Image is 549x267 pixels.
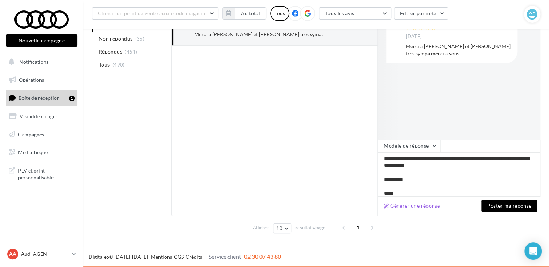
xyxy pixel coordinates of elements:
[253,224,269,231] span: Afficher
[276,225,282,231] span: 10
[98,10,205,16] span: Choisir un point de vente ou un code magasin
[4,54,76,69] button: Notifications
[4,127,79,142] a: Campagnes
[99,48,122,55] span: Répondus
[481,200,537,212] button: Poster ma réponse
[222,7,266,20] button: Au total
[89,254,109,260] a: Digitaleo
[352,222,364,233] span: 1
[209,253,241,260] span: Service client
[381,202,443,210] button: Générer une réponse
[18,95,60,101] span: Boîte de réception
[524,242,542,260] div: Open Intercom Messenger
[18,131,44,137] span: Campagnes
[406,43,511,57] div: Merci à [PERSON_NAME] et [PERSON_NAME] très sympa merci à vous
[20,113,58,119] span: Visibilité en ligne
[186,254,202,260] a: Crédits
[235,7,266,20] button: Au total
[4,163,79,184] a: PLV et print personnalisable
[69,96,75,101] div: 1
[244,253,281,260] span: 02 30 07 43 80
[125,49,137,55] span: (454)
[9,250,16,258] span: AA
[273,223,291,233] button: 10
[99,61,110,68] span: Tous
[92,7,218,20] button: Choisir un point de vente ou un code magasin
[18,166,75,181] span: PLV et print personnalisable
[6,34,77,47] button: Nouvelle campagne
[19,59,48,65] span: Notifications
[4,90,79,106] a: Boîte de réception1
[319,7,391,20] button: Tous les avis
[4,145,79,160] a: Médiathèque
[19,77,44,83] span: Opérations
[151,254,172,260] a: Mentions
[99,35,132,42] span: Non répondus
[406,33,422,40] span: [DATE]
[6,247,77,261] a: AA Audi AGEN
[295,224,325,231] span: résultats/page
[325,10,354,16] span: Tous les avis
[174,254,184,260] a: CGS
[135,36,144,42] span: (36)
[4,72,79,88] a: Opérations
[21,250,69,258] p: Audi AGEN
[18,149,48,155] span: Médiathèque
[270,6,289,21] div: Tous
[394,7,448,20] button: Filtrer par note
[112,62,125,68] span: (490)
[4,109,79,124] a: Visibilité en ligne
[89,254,281,260] span: © [DATE]-[DATE] - - -
[194,31,324,38] div: Merci à [PERSON_NAME] et [PERSON_NAME] très sympa merci à vous
[378,140,441,152] button: Modèle de réponse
